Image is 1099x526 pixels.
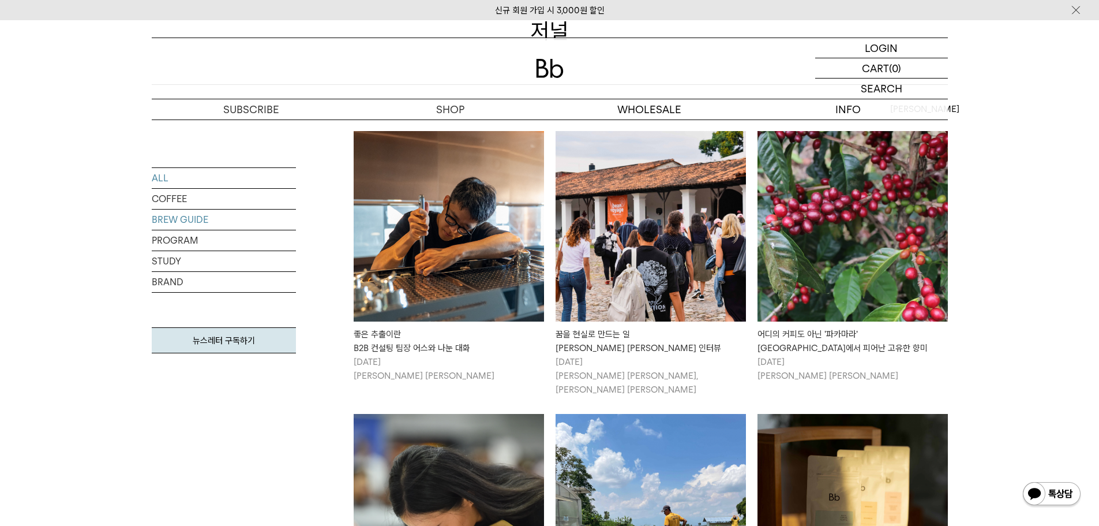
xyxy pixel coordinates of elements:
img: 어디의 커피도 아닌 '파카마라'엘살바도르에서 피어난 고유한 향미 [757,131,948,322]
a: CART (0) [815,58,948,79]
a: BREW GUIDE [152,210,296,230]
a: STUDY [152,251,296,271]
a: BRAND [152,272,296,292]
p: LOGIN [865,38,898,58]
a: 뉴스레터 구독하기 [152,327,296,353]
p: WHOLESALE [550,99,749,120]
p: [DATE] [PERSON_NAME] [PERSON_NAME], [PERSON_NAME] [PERSON_NAME] [556,355,746,397]
p: (0) [889,58,901,78]
a: 어디의 커피도 아닌 '파카마라'엘살바도르에서 피어난 고유한 향미 어디의 커피도 아닌 '파카마라'[GEOGRAPHIC_DATA]에서 피어난 고유한 향미 [DATE][PERSON... [757,131,948,383]
a: LOGIN [815,38,948,58]
a: ALL [152,168,296,188]
img: 좋은 추출이란B2B 컨설팅 팀장 어스와 나눈 대화 [354,131,544,322]
a: COFFEE [152,189,296,209]
a: PROGRAM [152,230,296,251]
a: SUBSCRIBE [152,99,351,120]
a: 꿈을 현실로 만드는 일빈보야지 탁승희 대표 인터뷰 꿈을 현실로 만드는 일[PERSON_NAME] [PERSON_NAME] 인터뷰 [DATE][PERSON_NAME] [PERS... [556,131,746,397]
a: 좋은 추출이란B2B 컨설팅 팀장 어스와 나눈 대화 좋은 추출이란B2B 컨설팅 팀장 어스와 나눈 대화 [DATE][PERSON_NAME] [PERSON_NAME] [354,131,544,383]
p: CART [862,58,889,78]
p: [DATE] [PERSON_NAME] [PERSON_NAME] [354,355,544,383]
img: 로고 [536,59,564,78]
img: 카카오톡 채널 1:1 채팅 버튼 [1022,481,1082,509]
div: 좋은 추출이란 B2B 컨설팅 팀장 어스와 나눈 대화 [354,327,544,355]
div: 어디의 커피도 아닌 '파카마라' [GEOGRAPHIC_DATA]에서 피어난 고유한 향미 [757,327,948,355]
p: SEARCH [861,79,902,99]
a: 신규 회원 가입 시 3,000원 할인 [495,5,605,16]
img: 꿈을 현실로 만드는 일빈보야지 탁승희 대표 인터뷰 [556,131,746,322]
a: SHOP [351,99,550,120]
p: [DATE] [PERSON_NAME] [PERSON_NAME] [757,355,948,383]
div: 꿈을 현실로 만드는 일 [PERSON_NAME] [PERSON_NAME] 인터뷰 [556,327,746,355]
p: INFO [749,99,948,120]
